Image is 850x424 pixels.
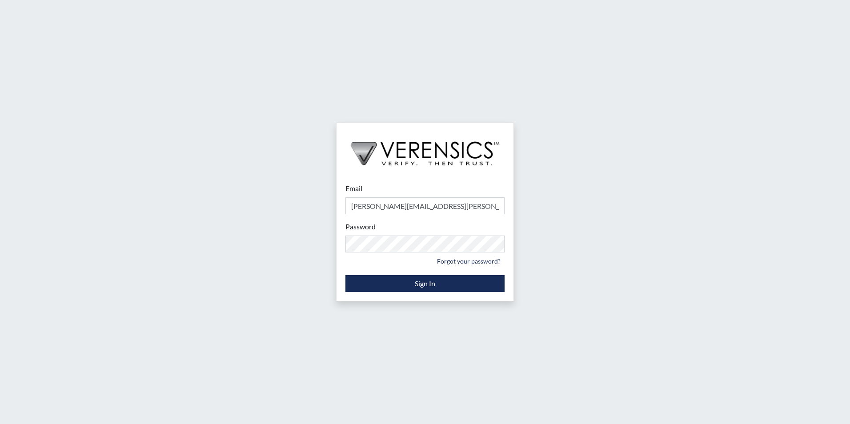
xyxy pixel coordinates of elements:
label: Password [345,221,376,232]
input: Email [345,197,505,214]
a: Forgot your password? [433,254,505,268]
img: logo-wide-black.2aad4157.png [337,123,513,175]
button: Sign In [345,275,505,292]
label: Email [345,183,362,194]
